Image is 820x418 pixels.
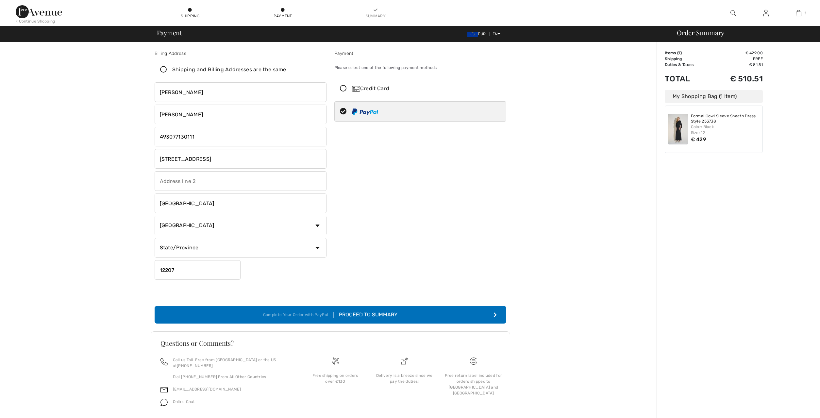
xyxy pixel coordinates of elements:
img: Credit Card [352,86,360,92]
input: First name [155,82,326,102]
div: Summary [366,13,385,19]
button: Complete Your Order with PayPal Proceed to Summary [155,306,506,324]
img: chat [160,399,168,406]
a: [PHONE_NUMBER] [177,363,213,368]
div: Delivery is a breeze since we pay the duties! [375,373,434,384]
div: Payment [273,13,293,19]
a: 1 [782,9,814,17]
span: Online Chat [173,399,195,404]
span: EUR [467,32,488,36]
div: Proceed to Summary [334,311,397,319]
td: € 81.51 [711,62,763,68]
td: € 429.00 [711,50,763,56]
td: Items ( ) [665,50,711,56]
td: Shipping [665,56,711,62]
div: Billing Address [155,50,326,57]
div: Please select one of the following payment methods [334,59,506,76]
div: Credit Card [352,85,502,92]
img: Free shipping on orders over &#8364;130 [332,358,339,365]
img: search the website [730,9,736,17]
input: Address line 2 [155,171,326,191]
td: Free [711,56,763,62]
span: 1 [805,10,806,16]
div: Color: Black Size: 12 [691,124,760,136]
div: Free shipping on orders over €130 [306,373,365,384]
img: Euro [467,32,478,37]
input: City [155,193,326,213]
div: Shipping and Billing Addresses are the same [172,66,286,74]
span: EN [493,32,501,36]
div: Shipping [180,13,200,19]
td: € 510.51 [711,68,763,90]
input: Address line 1 [155,149,326,169]
img: Formal Cowl Sleeve Sheath Dress Style 253738 [668,114,688,144]
a: Sign In [758,9,774,17]
img: My Info [763,9,769,17]
a: Formal Cowl Sleeve Sheath Dress Style 253738 [691,114,760,124]
div: Free return label included for orders shipped to [GEOGRAPHIC_DATA] and [GEOGRAPHIC_DATA] [444,373,503,396]
img: email [160,386,168,393]
img: 1ère Avenue [16,5,62,18]
img: Delivery is a breeze since we pay the duties! [401,358,408,365]
img: Free shipping on orders over &#8364;130 [470,358,477,365]
p: Dial [PHONE_NUMBER] From All Other Countries [173,374,293,380]
div: My Shopping Bag (1 Item) [665,90,763,103]
div: Complete Your Order with PayPal [263,312,334,318]
div: Order Summary [669,29,816,36]
h3: Questions or Comments? [160,340,500,346]
span: € 429 [691,136,707,142]
p: Call us Toll-Free from [GEOGRAPHIC_DATA] or the US at [173,357,293,369]
input: Zip/Postal Code [155,260,241,280]
input: Last name [155,105,326,124]
div: Payment [334,50,506,57]
a: [EMAIL_ADDRESS][DOMAIN_NAME] [173,387,241,392]
div: < Continue Shopping [16,18,55,24]
span: 1 [678,51,680,55]
img: PayPal [352,109,378,115]
td: Total [665,68,711,90]
input: Mobile [155,127,326,146]
img: call [160,358,168,365]
span: Payment [157,29,182,36]
img: My Bag [796,9,801,17]
td: Duties & Taxes [665,62,711,68]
